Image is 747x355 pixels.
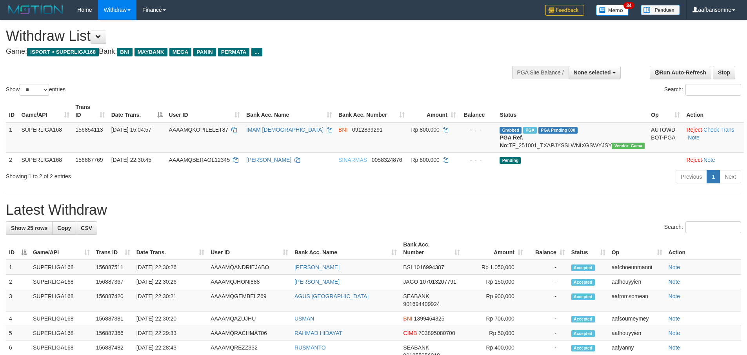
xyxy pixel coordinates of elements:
div: - - - [462,126,494,134]
td: AAAAMQRACHMAT06 [207,326,291,341]
th: Bank Acc. Name: activate to sort column ascending [291,237,400,260]
td: - [526,275,568,289]
th: Balance: activate to sort column ascending [526,237,568,260]
td: 156887381 [93,312,133,326]
span: AAAAMQKOPILELET87 [169,127,229,133]
th: User ID: activate to sort column ascending [207,237,291,260]
a: Previous [676,170,707,183]
td: AAAAMQJHONI888 [207,275,291,289]
th: Amount: activate to sort column ascending [408,100,459,122]
th: Game/API: activate to sort column ascending [18,100,72,122]
a: [PERSON_NAME] [246,157,291,163]
a: Note [669,279,680,285]
span: AAAAMQBERAOL12345 [169,157,230,163]
td: Rp 900,000 [463,289,526,312]
span: ... [251,48,262,56]
th: Action [665,237,741,260]
span: Accepted [571,279,595,286]
td: AAAAMQANDRIEJABO [207,260,291,275]
a: Note [669,315,680,322]
span: Pending [500,157,521,164]
th: Action [683,100,744,122]
td: 2 [6,275,30,289]
a: IMAM [DEMOGRAPHIC_DATA] [246,127,324,133]
td: AAAAMQAZUJHU [207,312,291,326]
span: BNI [117,48,132,56]
a: Show 25 rows [6,221,53,235]
td: aafhouyyien [609,326,665,341]
td: Rp 150,000 [463,275,526,289]
td: 156887367 [93,275,133,289]
h1: Latest Withdraw [6,202,741,218]
th: Bank Acc. Number: activate to sort column ascending [335,100,408,122]
span: 156887769 [76,157,103,163]
span: PANIN [193,48,216,56]
a: Note [669,264,680,270]
button: None selected [569,66,621,79]
a: Check Trans [703,127,734,133]
a: Note [688,134,700,141]
td: 5 [6,326,30,341]
span: Copy [57,225,71,231]
span: [DATE] 22:30:45 [111,157,151,163]
td: SUPERLIGA168 [30,326,93,341]
td: [DATE] 22:30:26 [133,260,207,275]
span: Copy 703895080700 to clipboard [418,330,455,336]
td: aafromsomean [609,289,665,312]
span: [DATE] 15:04:57 [111,127,151,133]
input: Search: [685,221,741,233]
span: Rp 800.000 [411,127,439,133]
td: SUPERLIGA168 [30,312,93,326]
td: - [526,260,568,275]
span: Copy 0058324876 to clipboard [372,157,402,163]
img: Feedback.jpg [545,5,584,16]
th: Date Trans.: activate to sort column descending [108,100,166,122]
div: - - - [462,156,494,164]
th: User ID: activate to sort column ascending [166,100,243,122]
a: Run Auto-Refresh [650,66,711,79]
span: Accepted [571,345,595,351]
th: Bank Acc. Number: activate to sort column ascending [400,237,463,260]
a: Note [669,330,680,336]
td: - [526,326,568,341]
span: Grabbed [500,127,522,134]
td: SUPERLIGA168 [30,260,93,275]
td: Rp 50,000 [463,326,526,341]
label: Search: [664,221,741,233]
td: Rp 1,050,000 [463,260,526,275]
span: PGA Pending [538,127,578,134]
span: Show 25 rows [11,225,47,231]
span: None selected [574,69,611,76]
td: [DATE] 22:30:26 [133,275,207,289]
span: Marked by aafchhiseyha [523,127,537,134]
th: Game/API: activate to sort column ascending [30,237,93,260]
th: Status [496,100,648,122]
span: MAYBANK [134,48,167,56]
span: ISPORT > SUPERLIGA168 [27,48,99,56]
a: AGUS [GEOGRAPHIC_DATA] [294,293,369,299]
span: MEGA [169,48,192,56]
td: · [683,152,744,167]
span: BSI [403,264,412,270]
span: CIMB [403,330,417,336]
th: Balance [459,100,497,122]
th: Op: activate to sort column ascending [648,100,683,122]
input: Search: [685,84,741,96]
span: Copy 1399464325 to clipboard [414,315,445,322]
a: Reject [686,127,702,133]
a: 1 [707,170,720,183]
h1: Withdraw List [6,28,490,44]
span: Rp 800.000 [411,157,439,163]
a: CSV [76,221,97,235]
td: aafsoumeymey [609,312,665,326]
a: Next [720,170,741,183]
td: 156887420 [93,289,133,312]
span: SINARMAS [338,157,367,163]
th: Status: activate to sort column ascending [568,237,609,260]
th: Date Trans.: activate to sort column ascending [133,237,207,260]
td: aafhouyyien [609,275,665,289]
a: [PERSON_NAME] [294,279,340,285]
th: Trans ID: activate to sort column ascending [93,237,133,260]
img: Button%20Memo.svg [596,5,629,16]
span: JAGO [403,279,418,285]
